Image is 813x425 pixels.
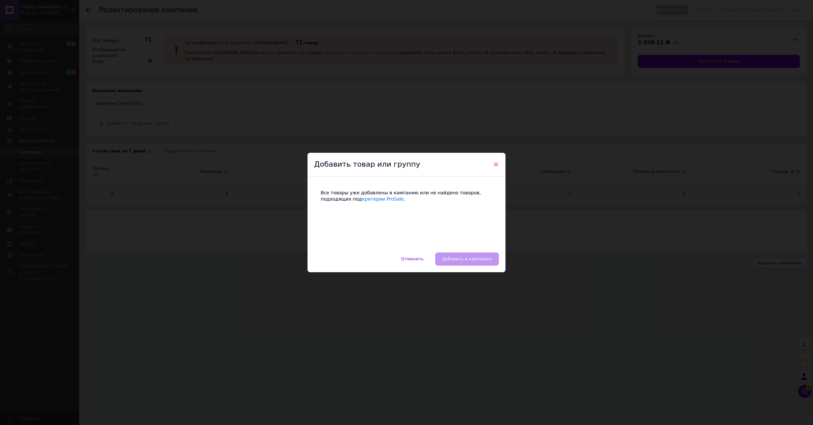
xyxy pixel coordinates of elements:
[362,196,404,202] a: критерии ProSale
[493,159,499,170] span: ×
[394,252,431,266] button: Отменить
[401,256,424,261] span: Отменить
[308,153,505,177] div: Добавить товар или группу
[314,183,499,246] div: Все товары уже добавлены в кампанию или не найдено товаров, подходящих под .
